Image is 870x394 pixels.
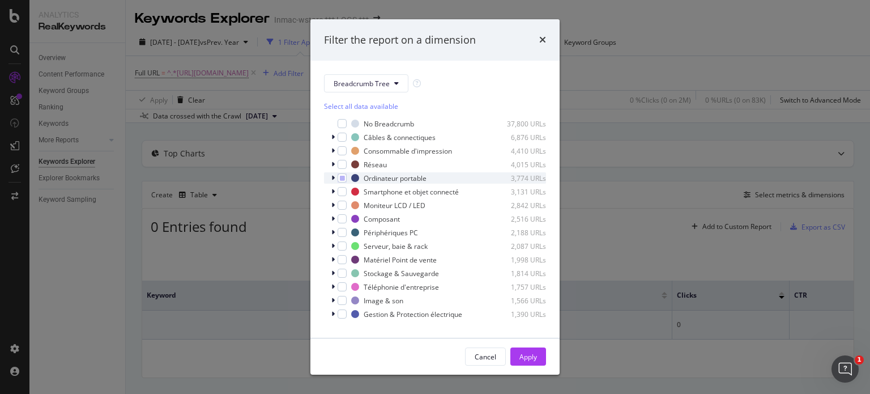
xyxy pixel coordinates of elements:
div: 1,998 URLs [491,255,546,265]
button: Apply [510,348,546,366]
div: No Breadcrumb [364,119,414,129]
button: Breadcrumb Tree [324,74,408,92]
div: 3,774 URLs [491,173,546,183]
div: 4,410 URLs [491,146,546,156]
div: Câbles & connectiques [364,133,436,142]
div: 1,757 URLs [491,282,546,292]
div: times [539,33,546,48]
div: 37,800 URLs [491,119,546,129]
div: Consommable d'impression [364,146,452,156]
div: 2,188 URLs [491,228,546,238]
div: Moniteur LCD / LED [364,201,425,210]
div: Cancel [475,352,496,362]
div: Filter the report on a dimension [324,33,476,48]
div: Image & son [364,296,403,306]
button: Cancel [465,348,506,366]
div: Stockage & Sauvegarde [364,269,439,278]
div: 4,015 URLs [491,160,546,170]
div: modal [310,19,560,375]
div: Téléphonie d'entreprise [364,282,439,292]
div: Apply [519,352,537,362]
div: Composant [364,214,400,224]
div: 2,516 URLs [491,214,546,224]
div: Matériel Point de vente [364,255,437,265]
span: 1 [855,355,864,365]
div: 2,087 URLs [491,242,546,251]
div: 1,566 URLs [491,296,546,306]
div: Select all data available [324,101,546,111]
div: Réseau [364,160,387,170]
div: 1,814 URLs [491,269,546,278]
div: 6,876 URLs [491,133,546,142]
span: Breadcrumb Tree [334,79,390,88]
div: Ordinateur portable [364,173,427,183]
div: 2,842 URLs [491,201,546,210]
div: 3,131 URLs [491,187,546,197]
div: Serveur, baie & rack [364,242,428,251]
iframe: Intercom live chat [831,355,859,383]
div: Gestion & Protection électrique [364,310,462,319]
div: 1,390 URLs [491,310,546,319]
div: Smartphone et objet connecté [364,187,459,197]
div: Périphériques PC [364,228,418,238]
